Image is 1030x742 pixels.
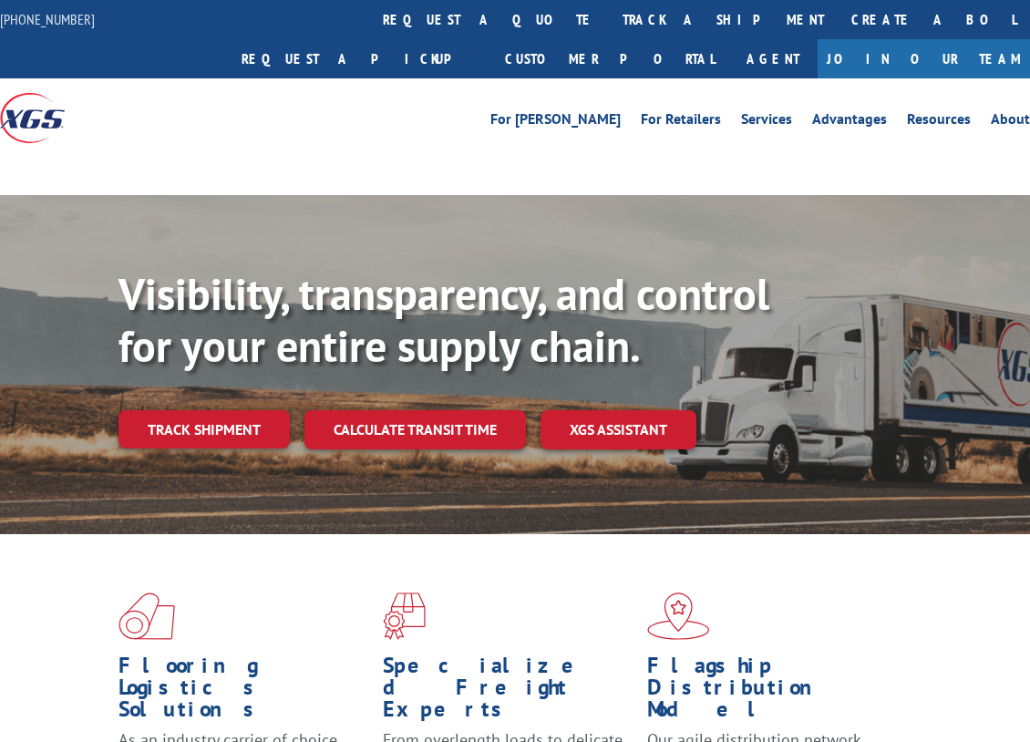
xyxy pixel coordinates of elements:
a: Customer Portal [491,39,728,78]
a: About [991,112,1030,132]
a: For Retailers [641,112,721,132]
a: Resources [907,112,971,132]
h1: Specialized Freight Experts [383,654,633,729]
a: Track shipment [118,410,290,448]
a: Request a pickup [228,39,491,78]
b: Visibility, transparency, and control for your entire supply chain. [118,265,769,375]
a: Advantages [812,112,887,132]
a: Services [741,112,792,132]
img: xgs-icon-flagship-distribution-model-red [647,593,710,640]
a: Calculate transit time [304,410,526,449]
img: xgs-icon-total-supply-chain-intelligence-red [118,593,175,640]
h1: Flagship Distribution Model [647,654,898,729]
a: XGS ASSISTANT [541,410,696,449]
h1: Flooring Logistics Solutions [118,654,369,729]
a: Join Our Team [818,39,1030,78]
img: xgs-icon-focused-on-flooring-red [383,593,426,640]
a: For [PERSON_NAME] [490,112,621,132]
a: Agent [728,39,818,78]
